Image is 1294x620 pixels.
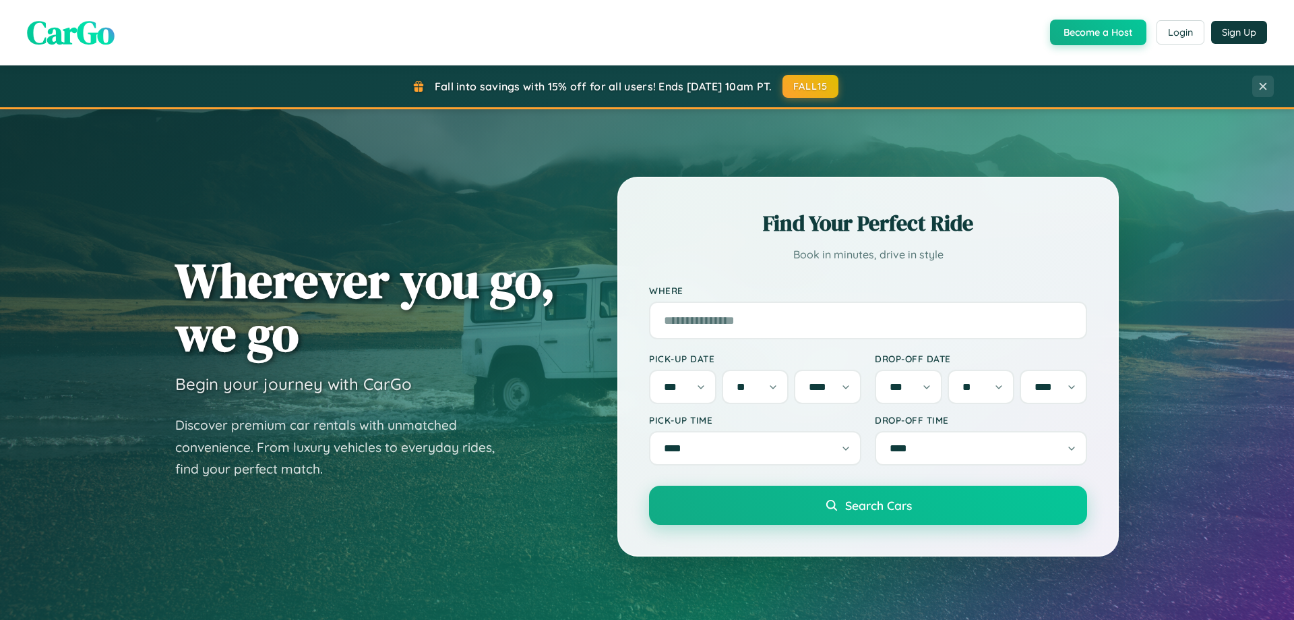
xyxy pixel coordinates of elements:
label: Where [649,285,1087,296]
button: FALL15 [782,75,839,98]
h1: Wherever you go, we go [175,254,555,360]
h2: Find Your Perfect Ride [649,208,1087,238]
button: Sign Up [1211,21,1267,44]
button: Become a Host [1050,20,1146,45]
label: Pick-up Date [649,353,861,364]
button: Login [1157,20,1204,45]
label: Drop-off Time [875,414,1087,426]
p: Book in minutes, drive in style [649,245,1087,264]
label: Drop-off Date [875,353,1087,364]
p: Discover premium car rentals with unmatched convenience. From luxury vehicles to everyday rides, ... [175,414,512,480]
span: Search Cars [845,498,912,513]
button: Search Cars [649,486,1087,525]
span: CarGo [27,10,115,55]
span: Fall into savings with 15% off for all users! Ends [DATE] 10am PT. [435,80,772,93]
label: Pick-up Time [649,414,861,426]
h3: Begin your journey with CarGo [175,374,412,394]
